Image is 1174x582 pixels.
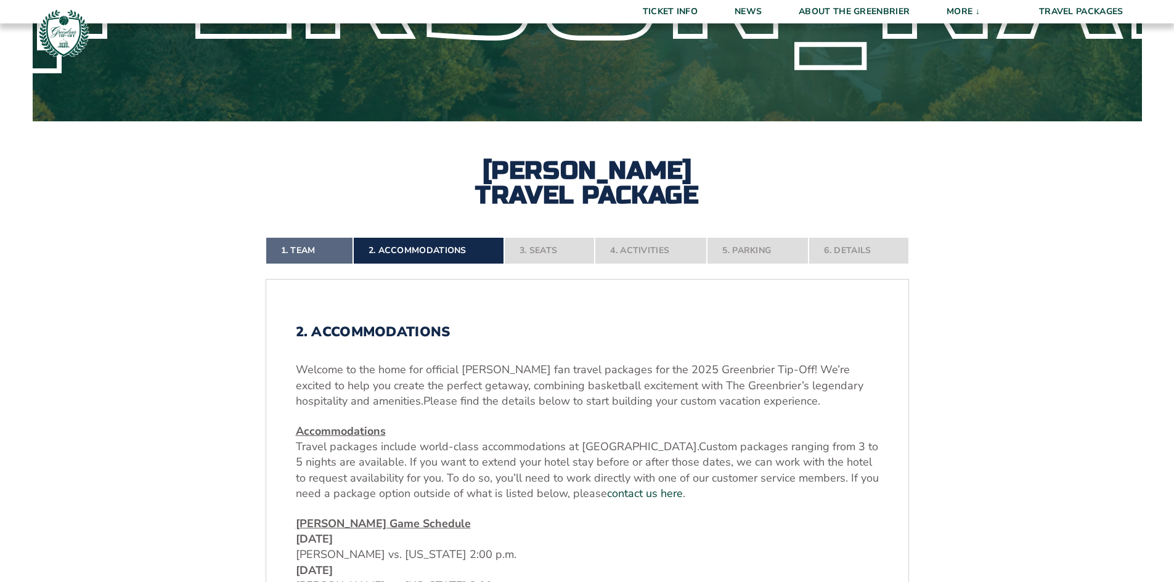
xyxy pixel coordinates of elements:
a: 1. Team [266,237,353,264]
strong: [DATE] [296,531,333,546]
span: Custom packages ranging from 3 to 5 nights are available. If you want to extend your hotel stay b... [296,439,879,501]
img: Greenbrier Tip-Off [37,6,91,60]
u: Accommodations [296,424,386,439]
span: . [683,486,685,501]
u: [PERSON_NAME] Game Schedule [296,516,471,531]
p: Welcome to the home for official [PERSON_NAME] fan travel packages for the 2025 Greenbrier Tip-Of... [296,362,879,409]
span: Please find the details below to start building your custom vacation experience. [423,394,820,408]
h2: 2. Accommodations [296,324,879,340]
strong: [DATE] [296,563,333,578]
span: Travel packages include world-class accommodations at [GEOGRAPHIC_DATA]. [296,439,699,454]
a: contact us here [607,486,683,501]
h2: [PERSON_NAME] Travel Package [452,158,723,208]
